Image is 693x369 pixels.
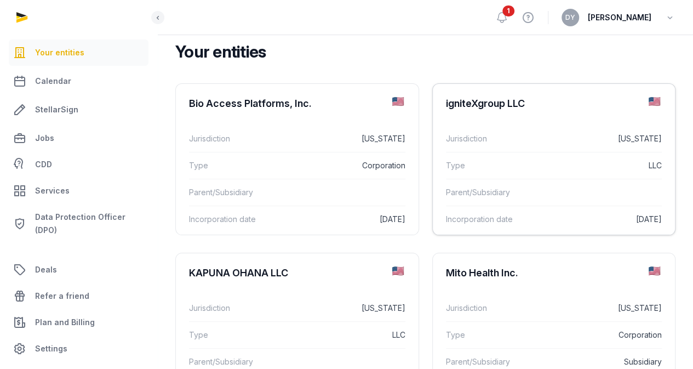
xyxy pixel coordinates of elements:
[35,158,52,171] span: CDD
[189,266,288,280] div: KAPUNA OHANA LLC
[588,11,651,24] span: [PERSON_NAME]
[9,154,148,175] a: CDD
[433,84,675,241] a: igniteXgroup LLCJurisdiction[US_STATE]TypeLLCParent/SubsidiaryIncorporation date[DATE]
[9,125,148,151] a: Jobs
[537,302,662,315] dd: [US_STATE]
[392,97,404,106] img: us.png
[446,132,529,145] dt: Jurisdiction
[280,159,405,172] dd: Corporation
[35,316,95,329] span: Plan and Billing
[446,213,529,226] dt: Incorporation date
[189,355,272,368] dt: Parent/Subsidiary
[649,266,660,275] img: us.png
[189,302,272,315] dt: Jurisdiction
[9,336,148,362] a: Settings
[35,342,67,355] span: Settings
[9,96,148,123] a: StellarSign
[189,328,272,342] dt: Type
[9,283,148,309] a: Refer a friend
[9,178,148,204] a: Services
[35,211,144,237] span: Data Protection Officer (DPO)
[537,132,662,145] dd: [US_STATE]
[189,186,272,199] dt: Parent/Subsidiary
[189,213,272,226] dt: Incorporation date
[446,355,529,368] dt: Parent/Subsidiary
[280,132,405,145] dd: [US_STATE]
[35,46,84,59] span: Your entities
[649,97,660,106] img: us.png
[537,213,662,226] dd: [DATE]
[446,97,525,110] div: igniteXgroup LLC
[189,97,312,110] div: Bio Access Platforms, Inc.
[9,68,148,94] a: Calendar
[446,266,518,280] div: Mito Health Inc.
[537,355,662,368] dd: Subsidiary
[9,206,148,241] a: Data Protection Officer (DPO)
[446,186,529,199] dt: Parent/Subsidiary
[9,257,148,283] a: Deals
[446,302,529,315] dt: Jurisdiction
[9,309,148,336] a: Plan and Billing
[35,184,70,197] span: Services
[537,159,662,172] dd: LLC
[502,5,514,16] span: 1
[562,9,579,26] button: DY
[446,159,529,172] dt: Type
[35,289,89,303] span: Refer a friend
[280,302,405,315] dd: [US_STATE]
[446,328,529,342] dt: Type
[35,132,54,145] span: Jobs
[35,75,71,88] span: Calendar
[565,14,575,21] span: DY
[189,159,272,172] dt: Type
[35,263,57,276] span: Deals
[392,266,404,275] img: us.png
[189,132,272,145] dt: Jurisdiction
[35,103,78,116] span: StellarSign
[280,328,405,342] dd: LLC
[9,39,148,66] a: Your entities
[537,328,662,342] dd: Corporation
[176,84,419,241] a: Bio Access Platforms, Inc.Jurisdiction[US_STATE]TypeCorporationParent/SubsidiaryIncorporation dat...
[280,213,405,226] dd: [DATE]
[175,42,667,61] h2: Your entities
